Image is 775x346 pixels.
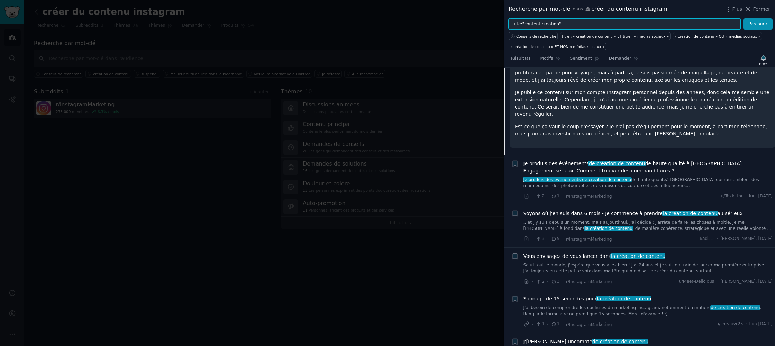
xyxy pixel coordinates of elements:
a: titre : « création de contenu » ET titre : « médias sociaux » [560,32,670,40]
font: · [532,279,533,284]
a: J'[PERSON_NAME] uncomptede création de contenu [523,338,649,345]
a: Sentiment [568,53,602,67]
button: Piste [757,53,770,67]
font: u/TekkLthr [721,194,742,198]
font: 5 [557,236,560,241]
font: lun. [DATE] [749,194,773,198]
a: « création de contenu » ET NON « médias sociaux » [509,43,606,50]
a: Je produis des événementsde création de contenude haute qualité à [GEOGRAPHIC_DATA]. Engagement s... [523,160,773,175]
font: · [547,236,548,242]
font: Parcourir [748,21,767,26]
font: Sentiment [570,56,592,61]
font: de création de contenu [592,339,649,344]
font: compte [574,339,592,344]
font: · [532,193,533,199]
font: · [562,236,564,242]
font: Sondage de 15 secondes pour [523,296,597,301]
font: · [532,236,533,242]
font: « création de contenu » ET NON « médias sociaux » [510,45,605,49]
font: Recherche par mot-clé [509,6,570,12]
input: Essayez un mot-clé lié à votre entreprise [509,18,741,30]
font: · [746,321,747,326]
font: Est-ce que ça vaut le coup d'essayer ? Je n'ai pas d'équipement pour le moment, à part mon téléph... [515,124,767,137]
font: Piste [759,62,768,66]
a: Motifs [538,53,563,67]
font: …et j'y suis depuis un moment, mais aujourd'hui, j'ai décidé : j'arrête de faire les choses à moi... [523,220,745,231]
font: r/InstagramMarketing [566,237,612,242]
font: r/InstagramMarketing [566,194,612,199]
font: Salut tout le monde, j'espère que vous allez bien ! J'ai 24 ans et je suis en train de lancer ma ... [523,263,766,274]
font: créer du contenu instagram [591,6,667,12]
font: Motifs [540,56,553,61]
font: de création de contenu [589,161,645,166]
font: « création de contenu » OU « médias sociaux » [674,34,760,38]
font: 1 [557,321,560,326]
font: , de manière cohérente, stratégique et avec une réelle volonté de croissance. Je commence à 570 a... [523,226,773,237]
font: [PERSON_NAME]. [DATE] [720,279,773,284]
font: Voyons où j'en suis dans 6 mois - Je commence à prendre [523,211,663,216]
font: au sérieux [717,211,742,216]
font: · [532,321,533,327]
font: de haute qualité [631,177,666,182]
font: · [717,279,718,284]
font: 2 [542,279,545,284]
button: Plus [725,6,742,13]
font: · [745,194,747,198]
font: · [562,321,564,327]
button: Fermer [745,6,770,13]
font: · [562,193,564,199]
font: · [562,279,564,284]
font: Fermer [753,6,770,12]
a: Salut tout le monde, j'espère que vous allez bien ! J'ai 24 ans et je suis en train de lancer ma ... [523,262,773,274]
a: « création de contenu » OU « médias sociaux » [673,32,762,40]
a: Résultats [509,53,533,67]
font: u/shrvluvr25 [716,321,743,326]
font: de création de contenu [711,305,760,310]
font: Lun [DATE] [749,321,773,326]
font: la création de contenu [585,226,632,231]
font: · [547,193,548,199]
font: Demander [609,56,631,61]
a: Voyons où j'en suis dans 6 mois - Je commence à prendrela création de contenuau sérieux [523,210,743,217]
button: Parcourir [743,18,773,30]
font: 3 [542,236,545,241]
font: u/ad1L- [698,236,714,241]
font: · [547,321,548,327]
font: r/InstagramMarketing [566,279,612,284]
font: Vous envisagez de vous lancer dans [523,253,611,259]
a: …et j'y suis depuis un moment, mais aujourd'hui, j'ai décidé : j'arrête de faire les choses à moi... [523,219,773,232]
button: Conseils de recherche [509,32,558,40]
font: titre : « création de contenu » ET titre : « médias sociaux » [562,34,669,38]
font: la création de contenu [611,253,665,259]
font: . Remplir le formulaire ne prend que 15 secondes. Merci d'avance ! :) [523,305,762,316]
a: Je produis des événements de création de contenude haute qualitéà [GEOGRAPHIC_DATA] qui rassemble... [523,177,773,189]
a: Sondage de 15 secondes pourla création de contenu [523,295,651,302]
font: dans [573,7,583,11]
font: Résultats [511,56,531,61]
font: 1 [542,321,545,326]
font: · [547,279,548,284]
a: J'ai besoin de comprendre les coulisses du marketing Instagram, notamment en matièrede création d... [523,305,773,317]
a: Demander [607,53,641,67]
font: u/Meet-Delicious [679,279,714,284]
font: 3 [557,279,560,284]
font: [PERSON_NAME]. [DATE] [720,236,773,241]
font: de haute qualité à [GEOGRAPHIC_DATA]. Engagement sérieux. Comment trouver des commanditaires ? [523,161,744,174]
font: la création de contenu [597,296,651,301]
font: Je produis des événements [523,161,589,166]
font: Conseils de recherche [516,34,556,38]
font: la création de contenu [663,211,717,216]
font: · [717,236,718,241]
font: J'ai une longue pause dans mon travail à temps plein qui arrive bientôt (environ trois mois). J'e... [515,63,757,83]
font: J'[PERSON_NAME] un [523,339,574,344]
font: 2 [542,194,545,198]
font: Plus [732,6,742,12]
font: 1 [557,194,560,198]
font: r/InstagramMarketing [566,322,612,327]
font: Je produis des événements de création de contenu [523,177,631,182]
font: J'ai besoin de comprendre les coulisses du marketing Instagram, notamment en matière [523,305,711,310]
a: Vous envisagez de vous lancer dansla création de contenu [523,253,666,260]
font: Je publie ce contenu sur mon compte Instagram personnel depuis des années, donc cela me semble un... [515,90,769,117]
